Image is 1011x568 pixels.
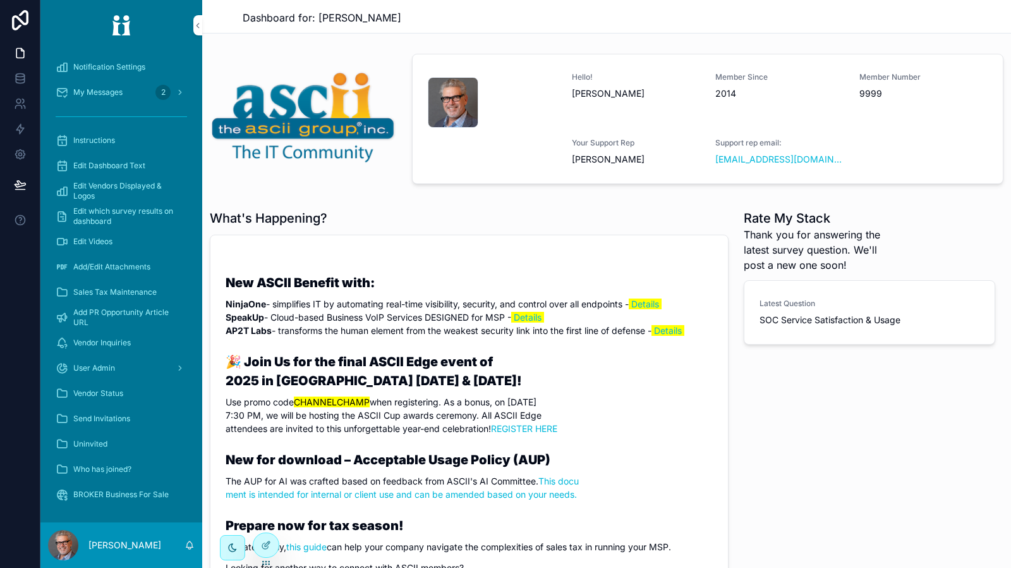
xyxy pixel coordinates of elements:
[572,72,701,82] span: Hello!
[226,297,713,337] p: - simplifies IT by automating real-time visibility, security, and control over all endpoints - - ...
[73,464,131,474] span: Who has joined?
[226,325,272,336] strong: AP2T Labs
[226,518,404,533] strong: Prepare now for tax season!
[73,439,107,449] span: Uninvited
[48,129,195,152] a: Instructions
[210,69,397,164] img: 19996-300ASCII_Logo-Clear.png
[226,354,522,388] strong: 🎉 Join Us for the final ASCII Edge event of 2025 in [GEOGRAPHIC_DATA] [DATE] & [DATE]!
[48,256,195,278] a: Add/Edit Attachments
[859,87,988,100] span: 9999
[48,407,195,430] a: Send Invitations
[73,414,130,424] span: Send Invitations
[286,541,327,552] a: this guide
[715,138,844,148] span: Support rep email:
[73,87,123,97] span: My Messages
[572,87,701,100] span: [PERSON_NAME]
[226,540,713,553] p: Updated daily, can help your company navigate the complexities of sales tax in running your MSP.
[48,306,195,329] a: Add PR Opportunity Article URL
[715,87,844,100] span: 2014
[715,153,844,166] a: [EMAIL_ADDRESS][DOMAIN_NAME]
[73,262,150,272] span: Add/Edit Attachments
[226,474,713,501] p: The AUP for AI was crafted based on feedback from ASCII's AI Committee.
[744,227,900,273] span: Thank you for answering the latest survey question. We'll post a new one soon!
[760,299,979,309] span: Latest Question
[73,237,112,247] span: Edit Videos
[73,490,169,500] span: BROKER Business For Sale
[48,230,195,253] a: Edit Videos
[715,72,844,82] span: Member Since
[226,275,375,290] strong: New ASCII Benefit with:
[88,539,161,552] p: [PERSON_NAME]
[48,180,195,202] a: Edit Vendors Displayed & Logos
[48,382,195,405] a: Vendor Status
[744,209,900,227] h1: Rate My Stack
[48,281,195,304] a: Sales Tax Maintenance
[73,338,131,348] span: Vendor Inquiries
[48,56,195,78] a: Notification Settings
[73,206,182,226] span: Edit which survey results on dashboard
[654,325,682,336] a: Details
[73,161,145,171] span: Edit Dashboard Text
[48,483,195,506] a: BROKER Business For Sale
[73,388,123,398] span: Vendor Status
[104,15,139,35] img: App logo
[631,299,659,309] a: Details
[73,287,157,297] span: Sales Tax Maintenance
[243,10,401,25] span: Dashboard for: [PERSON_NAME]
[73,62,145,72] span: Notification Settings
[73,181,182,201] span: Edit Vendors Displayed & Logos
[294,397,370,407] mark: CHANNELCHAMP
[226,299,266,309] strong: NinjaOne
[155,85,171,100] div: 2
[760,314,979,326] span: SOC Service Satisfaction & Usage
[48,81,195,104] a: My Messages2
[48,331,195,354] a: Vendor Inquiries
[48,458,195,481] a: Who has joined?
[514,312,542,323] a: Details
[572,138,701,148] span: Your Support Rep
[491,423,557,434] a: REGISTER HERE
[226,395,713,435] p: Use promo code when registering. As a bonus, on [DATE] 7:30 PM, we will be hosting the ASCII Cup ...
[73,363,115,373] span: User Admin
[859,72,988,82] span: Member Number
[73,135,115,145] span: Instructions
[48,433,195,455] a: Uninvited
[226,312,264,323] strong: SpeakUp
[73,307,182,328] span: Add PR Opportunity Article URL
[40,51,202,522] div: scrollable content
[48,154,195,177] a: Edit Dashboard Text
[572,153,701,166] span: [PERSON_NAME]
[48,357,195,380] a: User Admin
[226,452,550,467] strong: New for download – Acceptable Usage Policy (AUP)
[210,209,327,227] h1: What's Happening?
[48,205,195,228] a: Edit which survey results on dashboard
